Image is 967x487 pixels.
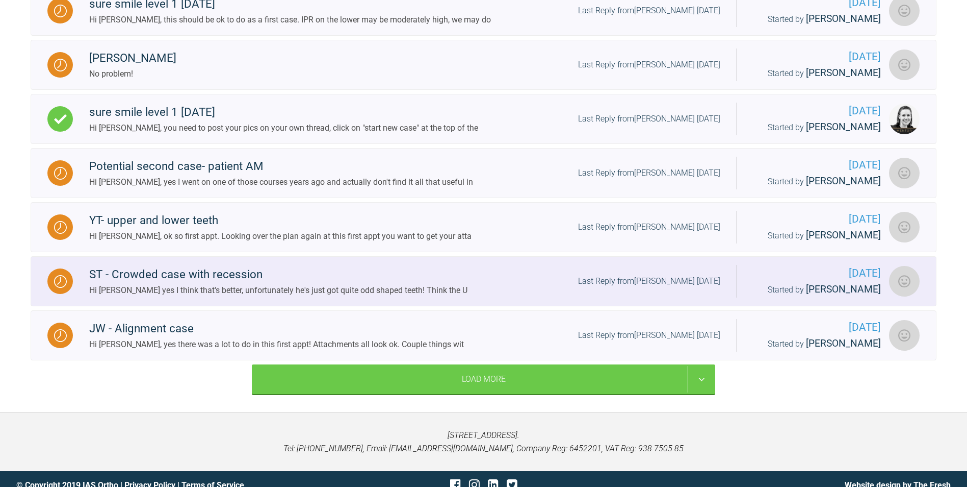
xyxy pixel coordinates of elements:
span: [PERSON_NAME] [806,67,881,79]
img: Waiting [54,59,67,71]
div: Hi [PERSON_NAME], yes I went on one of those courses years ago and actually don't find it all tha... [89,176,473,189]
div: Started by [753,336,881,352]
div: Started by [753,65,881,81]
span: [PERSON_NAME] [806,13,881,25]
img: Cathryn Sherlock [889,266,920,297]
div: Hi [PERSON_NAME], this should be ok to do as a first case. IPR on the lower may be moderately hig... [89,13,491,27]
a: WaitingJW - Alignment caseHi [PERSON_NAME], yes there was a lot to do in this first appt! Attachm... [31,310,936,360]
div: Potential second case- patient AM [89,157,473,176]
span: [DATE] [753,48,881,65]
img: Chris Pritchard [889,158,920,188]
div: Hi [PERSON_NAME], yes there was a lot to do in this first appt! Attachments all look ok. Couple t... [89,338,464,351]
div: No problem! [89,67,176,81]
span: [PERSON_NAME] [806,229,881,241]
div: sure smile level 1 [DATE] [89,103,478,121]
span: [DATE] [753,211,881,228]
div: Hi [PERSON_NAME] yes I think that's better, unfortunately he's just got quite odd shaped teeth! T... [89,284,467,297]
div: Last Reply from [PERSON_NAME] [DATE] [578,221,720,234]
img: Emma Khushal [889,212,920,242]
a: WaitingST - Crowded case with recessionHi [PERSON_NAME] yes I think that's better, unfortunately ... [31,256,936,306]
img: Waiting [54,221,67,234]
span: [PERSON_NAME] [806,283,881,295]
div: Last Reply from [PERSON_NAME] [DATE] [578,58,720,71]
div: Started by [753,119,881,135]
div: Started by [753,174,881,189]
span: [DATE] [753,319,881,336]
span: [PERSON_NAME] [806,175,881,187]
img: Kelly Toft [889,104,920,134]
div: Load More [252,364,715,394]
img: Waiting [54,275,67,288]
img: Waiting [54,167,67,180]
a: Waiting[PERSON_NAME]No problem!Last Reply from[PERSON_NAME] [DATE][DATE]Started by [PERSON_NAME]A... [31,40,936,90]
img: Angus MacNeil [889,50,920,80]
div: Started by [753,282,881,298]
div: [PERSON_NAME] [89,49,176,67]
span: [DATE] [753,265,881,282]
a: WaitingPotential second case- patient AMHi [PERSON_NAME], yes I went on one of those courses year... [31,148,936,198]
div: Last Reply from [PERSON_NAME] [DATE] [578,112,720,126]
div: Last Reply from [PERSON_NAME] [DATE] [578,329,720,342]
span: [PERSON_NAME] [806,121,881,133]
span: [DATE] [753,157,881,174]
div: YT- upper and lower teeth [89,211,472,230]
div: Last Reply from [PERSON_NAME] [DATE] [578,166,720,180]
div: ST - Crowded case with recession [89,265,467,284]
img: Complete [54,113,67,126]
div: Last Reply from [PERSON_NAME] [DATE] [578,4,720,17]
div: Started by [753,11,881,27]
img: Waiting [54,329,67,342]
img: Cathryn Sherlock [889,320,920,351]
div: Hi [PERSON_NAME], you need to post your pics on your own thread, click on "start new case" at the... [89,121,478,135]
div: Started by [753,228,881,243]
a: Completesure smile level 1 [DATE]Hi [PERSON_NAME], you need to post your pics on your own thread,... [31,94,936,144]
img: Waiting [54,5,67,17]
span: [PERSON_NAME] [806,337,881,349]
span: [DATE] [753,103,881,119]
div: Last Reply from [PERSON_NAME] [DATE] [578,275,720,288]
div: Hi [PERSON_NAME], ok so first appt. Looking over the plan again at this first appt you want to ge... [89,230,472,243]
div: JW - Alignment case [89,320,464,338]
p: [STREET_ADDRESS]. Tel: [PHONE_NUMBER], Email: [EMAIL_ADDRESS][DOMAIN_NAME], Company Reg: 6452201,... [16,429,951,455]
a: WaitingYT- upper and lower teethHi [PERSON_NAME], ok so first appt. Looking over the plan again a... [31,202,936,252]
